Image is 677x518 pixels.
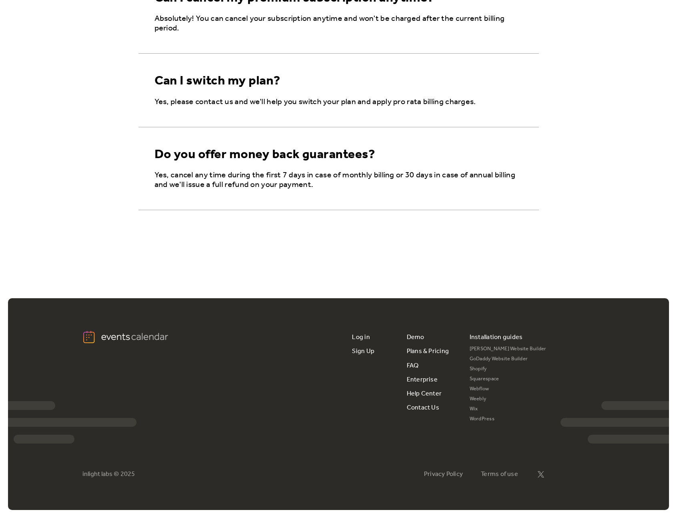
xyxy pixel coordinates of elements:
a: Plans & Pricing [407,344,449,358]
a: Squarespace [470,374,546,384]
a: Contact Us [407,401,439,415]
div: Can I switch my plan? [155,74,281,89]
div: Do you offer money back guarantees? [155,147,376,163]
a: Webflow [470,384,546,394]
a: Privacy Policy [424,470,463,478]
a: Enterprise [407,373,438,387]
div: 2025 [121,470,135,478]
div: inlight labs © [82,470,119,478]
a: Sign Up [352,344,374,358]
a: [PERSON_NAME] Website Builder [470,344,546,354]
div: Installation guides [470,330,523,344]
a: Weebly [470,394,546,404]
a: Wix [470,404,546,414]
p: Yes, please contact us and we'll help you switch your plan and apply pro rata billing charges. [155,97,526,107]
p: Yes, cancel any time during the first 7 days in case of monthly billing or 30 days in case of ann... [155,171,526,190]
a: WordPress [470,414,546,424]
a: Help Center [407,387,442,401]
a: Demo [407,330,424,344]
p: Absolutely! You can cancel your subscription anytime and won't be charged after the current billi... [155,14,526,33]
a: Terms of use [481,470,518,478]
a: Log in [352,330,370,344]
a: FAQ [407,359,419,373]
a: Shopify [470,364,546,374]
a: GoDaddy Website Builder [470,354,546,364]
